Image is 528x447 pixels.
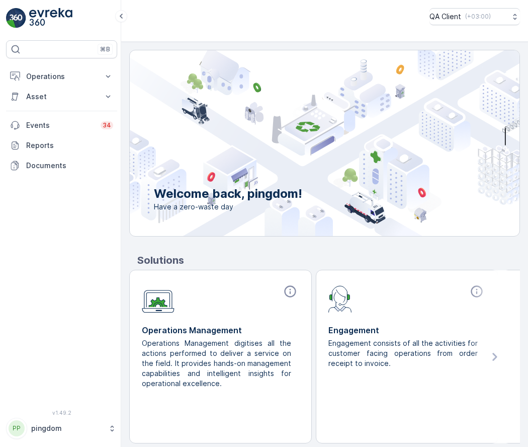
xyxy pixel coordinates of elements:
a: Events34 [6,115,117,135]
p: Engagement consists of all the activities for customer facing operations from order receipt to in... [328,338,478,368]
div: PP [9,420,25,436]
p: ⌘B [100,45,110,53]
img: logo_light-DOdMpM7g.png [29,8,72,28]
a: Documents [6,156,117,176]
p: Operations Management digitises all the actions performed to deliver a service on the field. It p... [142,338,291,389]
p: ( +03:00 ) [465,13,491,21]
p: Operations Management [142,324,299,336]
p: Events [26,120,95,130]
img: logo [6,8,26,28]
p: QA Client [429,12,461,22]
span: Have a zero-waste day [154,202,302,212]
p: 34 [103,121,111,129]
p: Engagement [328,324,486,336]
p: Asset [26,92,97,102]
p: Solutions [137,253,520,268]
a: Reports [6,135,117,156]
p: Documents [26,161,113,171]
p: Operations [26,71,97,82]
img: city illustration [84,50,519,236]
p: Welcome back, pingdom! [154,186,302,202]
button: Asset [6,87,117,107]
button: QA Client(+03:00) [429,8,520,25]
p: Reports [26,140,113,151]
button: Operations [6,66,117,87]
p: pingdom [31,423,103,433]
img: module-icon [328,284,352,313]
span: v 1.49.2 [6,410,117,416]
button: PPpingdom [6,418,117,439]
img: module-icon [142,284,174,313]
